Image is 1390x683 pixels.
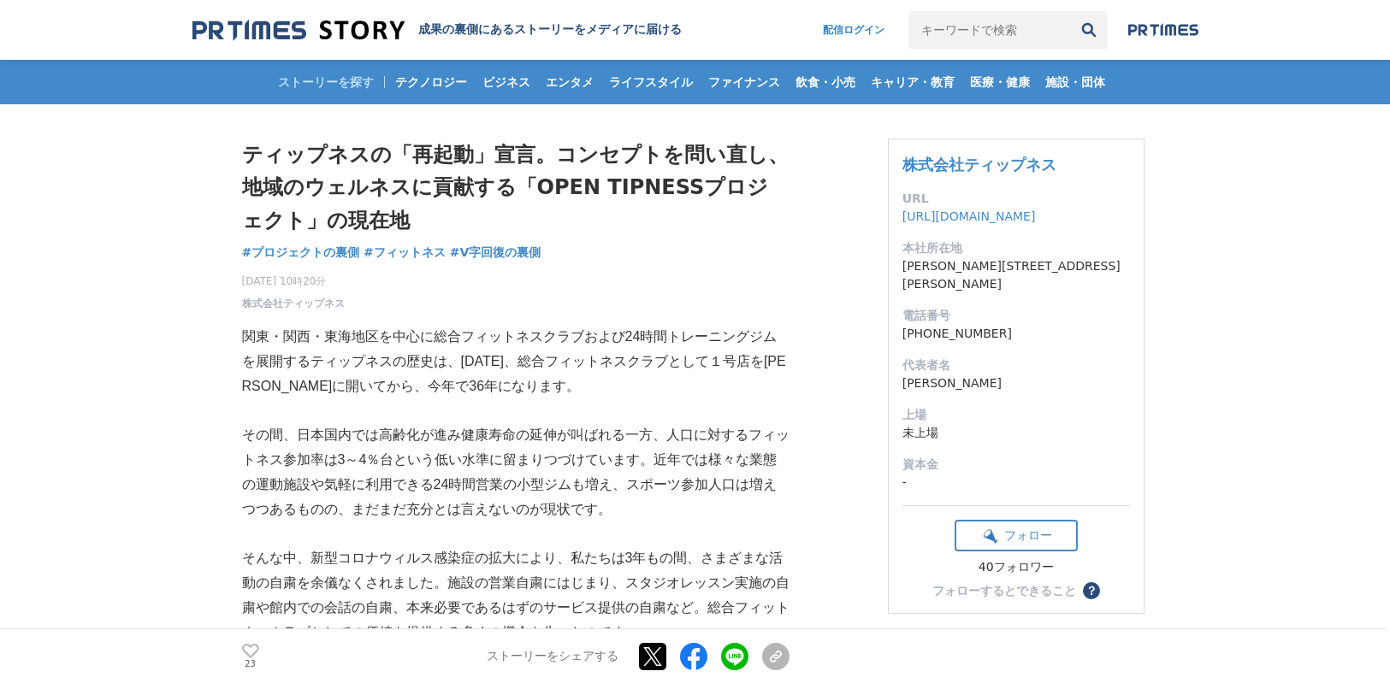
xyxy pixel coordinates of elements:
[1038,60,1112,104] a: 施設・団体
[932,585,1076,597] div: フォローするとできること
[602,74,700,90] span: ライフスタイル
[955,560,1078,575] div: 40フォロワー
[864,74,961,90] span: キャリア・教育
[902,156,1056,174] a: 株式会社ティップネス
[902,307,1130,325] dt: 電話番号
[242,423,790,521] p: その間、日本国内では高齢化が進み健康寿命の延伸が叫ばれる一方、人口に対するフィットネス参加率は3～4％台という低い水準に留まりつづけています。近年では様々な業態の運動施設や気軽に利用できる24時...
[450,244,541,262] a: #V字回復の裏側
[242,274,345,289] span: [DATE] 10時20分
[539,60,600,104] a: エンタメ
[1128,23,1198,37] img: prtimes
[902,374,1130,392] dd: [PERSON_NAME]
[963,74,1037,90] span: 医療・健康
[902,257,1130,293] dd: [PERSON_NAME][STREET_ADDRESS][PERSON_NAME]
[701,74,787,90] span: ファイナンス
[388,60,474,104] a: テクノロジー
[902,325,1130,343] dd: [PHONE_NUMBER]
[789,74,862,90] span: 飲食・小売
[242,244,360,260] span: #プロジェクトの裏側
[701,60,787,104] a: ファイナンス
[963,60,1037,104] a: 医療・健康
[476,60,537,104] a: ビジネス
[539,74,600,90] span: エンタメ
[242,296,345,311] a: 株式会社ティップネス
[1070,11,1108,49] button: 検索
[242,325,790,398] p: 関東・関西・東海地区を中心に総合フィットネスクラブおよび24時間トレーニングジムを展開するティップネスの歴史は、[DATE]、総合フィットネスクラブとして１号店を[PERSON_NAME]に開い...
[192,19,682,42] a: 成果の裏側にあるストーリーをメディアに届ける 成果の裏側にあるストーリーをメディアに届ける
[902,190,1130,208] dt: URL
[955,520,1078,551] button: フォロー
[364,244,446,262] a: #フィットネス
[902,424,1130,442] dd: 未上場
[864,60,961,104] a: キャリア・教育
[902,406,1130,424] dt: 上場
[789,60,862,104] a: 飲食・小売
[602,60,700,104] a: ライフスタイル
[242,660,259,668] p: 23
[242,244,360,262] a: #プロジェクトの裏側
[364,244,446,260] span: #フィットネス
[450,244,541,260] span: #V字回復の裏側
[902,356,1130,374] dt: 代表者名
[487,649,618,664] p: ストーリーをシェアする
[908,11,1070,49] input: キーワードで検索
[902,474,1130,492] dd: -
[1038,74,1112,90] span: 施設・団体
[806,11,902,49] a: 配信ログイン
[1085,585,1097,597] span: ？
[388,74,474,90] span: テクノロジー
[476,74,537,90] span: ビジネス
[242,138,790,237] h1: ティップネスの「再起動」宣言。コンセプトを問い直し、地域のウェルネスに貢献する「OPEN TIPNESSプロジェクト」の現在地
[192,19,405,42] img: 成果の裏側にあるストーリーをメディアに届ける
[1083,582,1100,599] button: ？
[902,239,1130,257] dt: 本社所在地
[902,456,1130,474] dt: 資本金
[242,546,790,645] p: そんな中、新型コロナウィルス感染症の拡大により、私たちは3年もの間、さまざまな活動の自粛を余儀なくされました。施設の営業自粛にはじまり、スタジオレッスン実施の自粛や館内での会話の自粛、本来必要で...
[418,22,682,38] h2: 成果の裏側にあるストーリーをメディアに届ける
[902,209,1036,223] a: [URL][DOMAIN_NAME]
